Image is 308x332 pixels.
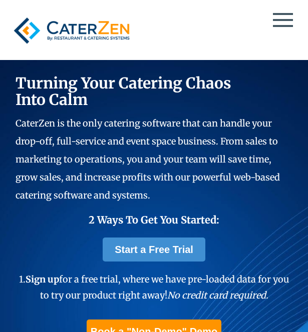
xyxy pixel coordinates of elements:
[16,73,231,109] span: Turning Your Catering Chaos Into Calm
[16,117,280,201] span: CaterZen is the only catering software that can handle your drop-off, full-service and event spac...
[9,11,134,49] img: caterzen
[167,289,268,301] em: No credit card required.
[103,237,205,261] a: Start a Free Trial
[26,273,59,285] span: Sign up
[89,213,219,226] span: 2 Ways To Get You Started:
[219,293,297,321] iframe: Help widget launcher
[19,273,289,301] span: 1. for a free trial, where we have pre-loaded data for you to try our product right away!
